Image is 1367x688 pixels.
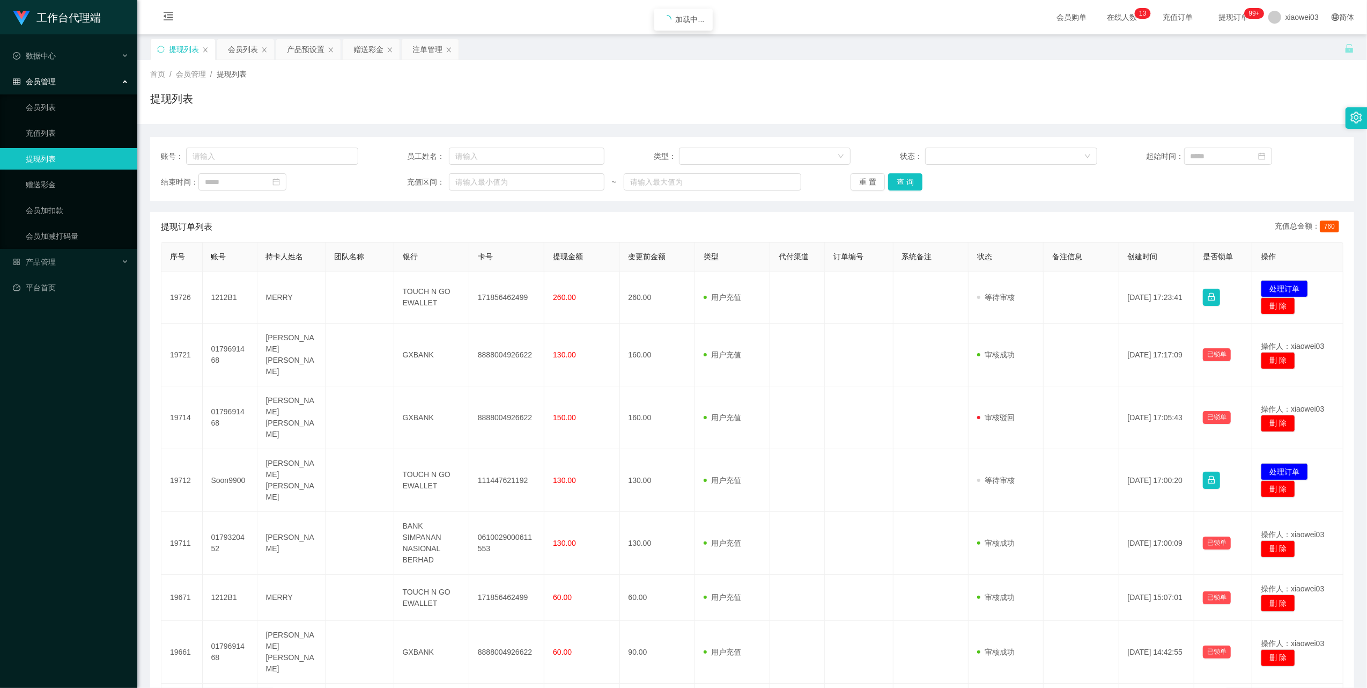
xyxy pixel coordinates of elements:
[469,621,544,684] td: 8888004926622
[287,39,324,60] div: 产品预设置
[203,575,257,621] td: 1212B1
[1214,13,1254,21] span: 提现订单
[553,648,572,656] span: 60.00
[1261,639,1324,648] span: 操作人：xiaowei03
[13,78,20,85] i: 图标: table
[449,148,604,165] input: 请输入
[469,575,544,621] td: 171856462499
[902,252,932,261] span: 系统备注
[13,52,20,60] i: 图标: check-circle-o
[1203,289,1220,306] button: 图标: lock
[1158,13,1199,21] span: 充值订单
[186,148,358,165] input: 请输入
[1261,297,1295,314] button: 删 除
[150,91,193,107] h1: 提现列表
[161,324,203,386] td: 19721
[620,621,695,684] td: 90.00
[412,39,442,60] div: 注单管理
[353,39,383,60] div: 赠送彩金
[620,575,695,621] td: 60.00
[266,252,304,261] span: 持卡人姓名
[620,324,695,386] td: 160.00
[1119,621,1194,684] td: [DATE] 14:42:55
[210,70,212,78] span: /
[1261,540,1295,558] button: 删 除
[257,621,326,684] td: [PERSON_NAME] [PERSON_NAME]
[202,47,209,53] i: 图标: close
[676,15,705,24] span: 加载中...
[977,593,1015,602] span: 审核成功
[257,324,326,386] td: [PERSON_NAME] [PERSON_NAME]
[833,252,863,261] span: 订单编号
[176,70,206,78] span: 会员管理
[1119,324,1194,386] td: [DATE] 17:17:09
[1332,13,1339,21] i: 图标: global
[211,252,226,261] span: 账号
[1261,480,1295,497] button: 删 除
[13,11,30,26] img: logo.9652507e.png
[1128,252,1158,261] span: 创建时间
[228,39,258,60] div: 会员列表
[203,386,257,449] td: 0179691468
[620,386,695,449] td: 160.00
[1203,411,1231,424] button: 已锁单
[888,173,922,191] button: 查 询
[446,47,452,53] i: 图标: close
[161,512,203,575] td: 19711
[161,221,212,233] span: 提现订单列表
[977,648,1015,656] span: 审核成功
[394,575,469,621] td: TOUCH N GO EWALLET
[977,293,1015,302] span: 等待审核
[394,512,469,575] td: BANK SIMPANAN NASIONAL BERHAD
[403,252,418,261] span: 银行
[334,252,364,261] span: 团队名称
[553,350,576,359] span: 130.00
[553,252,583,261] span: 提现金额
[203,272,257,324] td: 1212B1
[203,324,257,386] td: 0179691468
[1261,352,1295,369] button: 删 除
[704,476,741,485] span: 用户充值
[1261,649,1295,667] button: 删 除
[261,47,268,53] i: 图标: close
[620,512,695,575] td: 130.00
[13,52,56,60] span: 数据中心
[257,575,326,621] td: MERRY
[394,621,469,684] td: GXBANK
[629,252,666,261] span: 变更前金额
[203,512,257,575] td: 0179320452
[1261,595,1295,612] button: 删 除
[1350,112,1362,123] i: 图标: setting
[469,386,544,449] td: 8888004926622
[779,252,809,261] span: 代付渠道
[624,173,802,191] input: 请输入最大值为
[900,151,925,162] span: 状态：
[704,252,719,261] span: 类型
[13,77,56,86] span: 会员管理
[161,449,203,512] td: 19712
[394,324,469,386] td: GXBANK
[1261,252,1276,261] span: 操作
[26,174,129,195] a: 赠送彩金
[26,148,129,170] a: 提现列表
[1119,449,1194,512] td: [DATE] 17:00:20
[1203,472,1220,489] button: 图标: lock
[977,252,992,261] span: 状态
[394,386,469,449] td: GXBANK
[1203,537,1231,550] button: 已锁单
[1203,252,1233,261] span: 是否锁单
[26,97,129,118] a: 会员列表
[478,252,493,261] span: 卡号
[1139,8,1143,19] p: 1
[1052,252,1082,261] span: 备注信息
[161,151,186,162] span: 账号：
[553,539,576,547] span: 130.00
[26,200,129,221] a: 会员加扣款
[1261,415,1295,432] button: 删 除
[161,575,203,621] td: 19671
[663,15,671,24] i: icon: loading
[1261,280,1308,297] button: 处理订单
[1261,530,1324,539] span: 操作人：xiaowei03
[1320,221,1339,232] span: 760
[553,413,576,422] span: 150.00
